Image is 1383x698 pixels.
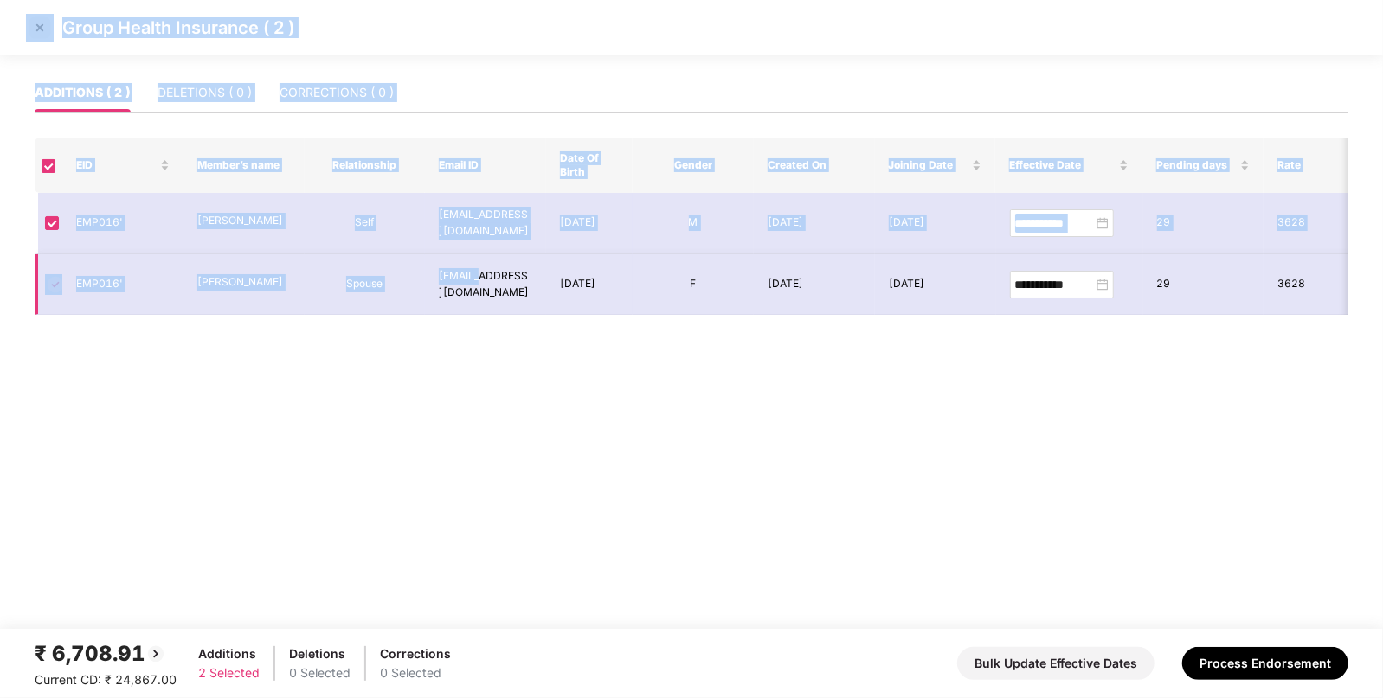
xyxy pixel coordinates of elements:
th: Date Of Birth [546,138,633,193]
div: DELETIONS ( 0 ) [158,83,252,102]
span: Effective Date [1009,158,1116,172]
td: EMP016' [62,193,183,254]
div: 2 Selected [198,663,260,682]
span: Pending days [1156,158,1237,172]
td: [DATE] [754,193,875,254]
th: EID [62,138,183,193]
td: [EMAIL_ADDRESS][DOMAIN_NAME] [425,254,546,316]
div: Deletions [289,644,351,663]
th: Relationship [305,138,426,193]
button: Bulk Update Effective Dates [957,647,1155,680]
div: ₹ 6,708.91 [35,637,177,670]
th: Created On [754,138,875,193]
td: [EMAIL_ADDRESS][DOMAIN_NAME] [425,193,546,254]
th: Member’s name [183,138,305,193]
td: [DATE] [546,193,633,254]
td: M [633,193,754,254]
th: Joining Date [875,138,996,193]
div: 0 Selected [289,663,351,682]
td: EMP016' [62,254,183,316]
img: svg+xml;base64,PHN2ZyBpZD0iQ3Jvc3MtMzJ4MzIiIHhtbG5zPSJodHRwOi8vd3d3LnczLm9yZy8yMDAwL3N2ZyIgd2lkdG... [26,14,54,42]
span: Current CD: ₹ 24,867.00 [35,672,177,687]
th: Pending days [1142,138,1264,193]
td: Self [305,193,426,254]
td: Spouse [305,254,426,316]
p: [PERSON_NAME] [197,213,291,229]
div: Additions [198,644,260,663]
p: [PERSON_NAME] [197,274,291,291]
td: [DATE] [875,193,996,254]
th: Effective Date [995,138,1142,193]
img: svg+xml;base64,PHN2ZyBpZD0iQmFjay0yMHgyMCIgeG1sbnM9Imh0dHA6Ly93d3cudzMub3JnLzIwMDAvc3ZnIiB3aWR0aD... [145,644,166,664]
th: Email ID [425,138,546,193]
div: 0 Selected [380,663,451,682]
td: 29 [1143,193,1264,254]
td: 29 [1143,254,1264,316]
p: Group Health Insurance ( 2 ) [62,17,294,38]
td: [DATE] [546,254,633,316]
div: Corrections [380,644,451,663]
td: F [633,254,754,316]
div: ADDITIONS ( 2 ) [35,83,130,102]
th: Gender [633,138,754,193]
img: svg+xml;base64,PHN2ZyBpZD0iVGljay0zMngzMiIgeG1sbnM9Imh0dHA6Ly93d3cudzMub3JnLzIwMDAvc3ZnIiB3aWR0aD... [45,274,66,295]
td: [DATE] [754,254,875,316]
td: [DATE] [875,254,996,316]
div: CORRECTIONS ( 0 ) [280,83,394,102]
span: EID [76,158,157,172]
span: Joining Date [889,158,969,172]
button: Process Endorsement [1182,647,1348,680]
